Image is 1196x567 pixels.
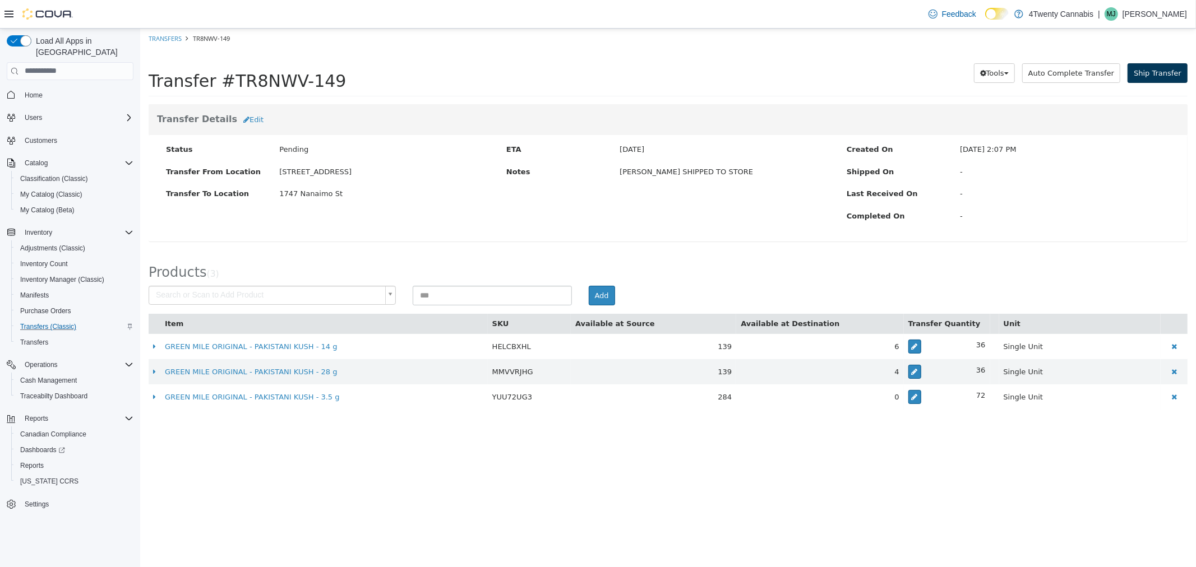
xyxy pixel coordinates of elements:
[131,115,358,127] div: Pending
[471,138,698,149] div: [PERSON_NAME] SHIPPED TO STORE
[20,190,82,199] span: My Catalog (Classic)
[17,138,131,149] label: Transfer From Location
[20,376,77,385] span: Cash Management
[16,289,133,302] span: Manifests
[942,8,976,20] span: Feedback
[25,159,48,168] span: Catalog
[16,427,133,441] span: Canadian Compliance
[2,87,138,103] button: Home
[449,257,475,277] button: Add
[16,188,133,201] span: My Catalog (Classic)
[11,256,138,272] button: Inventory Count
[20,111,133,124] span: Users
[9,258,241,276] span: Search or Scan to Add Product
[20,88,133,102] span: Home
[768,336,846,347] div: 36
[16,273,109,286] a: Inventory Manager (Classic)
[131,160,358,171] div: 1747 Nanaimo St
[67,240,79,250] small: ( )
[16,257,72,271] a: Inventory Count
[1105,7,1118,21] div: Mason John
[1123,7,1187,21] p: [PERSON_NAME]
[2,132,138,148] button: Customers
[987,35,1047,55] button: Ship Transfer
[17,81,1039,101] h3: Transfer Details
[31,35,133,58] span: Load All Apps in [GEOGRAPHIC_DATA]
[16,475,133,488] span: Washington CCRS
[20,291,49,300] span: Manifests
[11,373,138,388] button: Cash Management
[16,336,53,349] a: Transfers
[16,475,83,488] a: [US_STATE] CCRS
[25,414,48,423] span: Reports
[811,182,1038,193] div: -
[846,40,864,49] span: Tools
[16,241,90,255] a: Adjustments (Classic)
[1107,7,1116,21] span: MJ
[16,459,48,472] a: Reports
[2,155,138,171] button: Catalog
[358,115,471,127] label: ETA
[11,319,138,334] button: Transfers (Classic)
[698,160,811,171] label: Last Received On
[11,303,138,319] button: Purchase Orders
[698,138,811,149] label: Shipped On
[20,156,52,170] button: Catalog
[20,477,78,486] span: [US_STATE] CCRS
[8,257,256,276] a: Search or Scan to Add Product
[20,498,53,511] a: Settings
[882,35,980,55] button: Auto Complete Transfer
[698,115,811,127] label: Created On
[11,240,138,256] button: Adjustments (Classic)
[1025,335,1043,351] button: Delete
[20,412,53,425] button: Reports
[1025,360,1043,377] button: Delete
[578,364,592,373] span: 284
[834,35,875,55] button: Tools
[698,182,811,193] label: Completed On
[17,160,131,171] label: Transfer To Location
[25,500,49,509] span: Settings
[863,290,883,301] button: Unit
[16,389,133,403] span: Traceabilty Dashboard
[20,430,86,439] span: Canadian Compliance
[8,6,41,14] a: Transfers
[352,314,391,322] span: HELCBXHL
[16,172,133,185] span: Classification (Classic)
[25,91,43,100] span: Home
[131,138,358,149] div: [STREET_ADDRESS]
[924,3,981,25] a: Feedback
[811,115,1038,127] div: [DATE] 2:07 PM
[863,314,903,322] span: Single Unit
[16,427,91,441] a: Canadian Compliance
[20,497,133,511] span: Settings
[811,138,1038,149] div: -
[25,228,52,237] span: Inventory
[994,40,1041,49] span: Ship Transfer
[20,358,133,371] span: Operations
[863,339,903,347] span: Single Unit
[16,336,133,349] span: Transfers
[20,275,104,284] span: Inventory Manager (Classic)
[11,473,138,489] button: [US_STATE] CCRS
[16,172,93,185] a: Classification (Classic)
[25,314,197,322] a: GREEN MILE ORIGINAL - PAKISTANI KUSH - 14 g
[16,289,53,302] a: Manifests
[20,322,76,331] span: Transfers (Classic)
[16,320,133,333] span: Transfers (Classic)
[471,115,698,127] div: [DATE]
[25,360,58,369] span: Operations
[811,160,1038,171] div: -
[25,136,57,145] span: Customers
[16,320,81,333] a: Transfers (Classic)
[2,110,138,126] button: Users
[11,287,138,303] button: Manifests
[20,133,133,147] span: Customers
[20,89,47,102] a: Home
[11,334,138,350] button: Transfers
[20,461,44,470] span: Reports
[20,412,133,425] span: Reports
[754,314,759,322] span: 6
[22,8,73,20] img: Cova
